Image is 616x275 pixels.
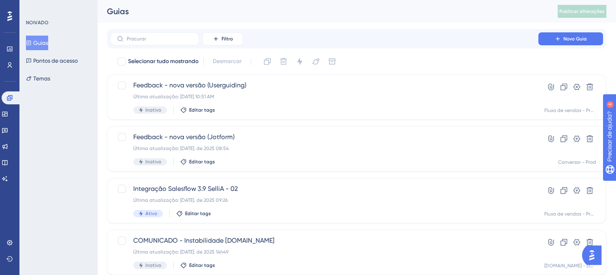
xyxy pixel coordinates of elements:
font: Fluxo de vendas - Prod [544,211,597,217]
font: Selecionar tudo mostrando [128,58,198,65]
button: Editar tags [180,107,215,113]
button: Publicar alterações [558,5,606,18]
font: Editar tags [189,159,215,165]
font: Última atualização: [DATE] 10:51 AM [133,94,214,99]
font: 4 [75,5,78,9]
font: Integração Salesflow 3.9 SelliA - 02 [133,185,238,192]
button: Filtro [202,32,243,45]
font: Inativo [145,262,161,268]
font: Última atualização: [DATE]. de 2025 14h49 [133,249,228,255]
font: Pontos de acesso [33,57,78,64]
font: Inativo [145,159,161,165]
font: Precisar de ajuda? [19,4,70,10]
font: Editar tags [189,262,215,268]
font: Guias [107,6,129,16]
font: Feedback - nova versão (Userguiding) [133,81,246,89]
button: Editar tags [180,262,215,269]
font: Conversor - Prod [558,159,596,165]
font: COMUNICADO - Instabilidade [DOMAIN_NAME] [133,237,275,244]
font: NOIVADO [26,20,49,25]
font: Editar tags [189,107,215,113]
font: Inativo [145,107,161,113]
font: Feedback - nova versão (Jotform) [133,133,234,141]
font: Publicar alterações [559,8,605,14]
button: Pontos de acesso [26,53,78,68]
font: [DOMAIN_NAME] - Liberação [544,263,610,269]
iframe: Iniciador do Assistente de IA do UserGuiding [582,243,606,267]
font: Guias [33,40,48,46]
font: Filtro [222,36,233,42]
font: Última atualização: [DATE]. de 2025 09:26 [133,197,228,203]
font: Fluxo de vendas - Prod [544,108,597,113]
font: Novo Guia [563,36,587,42]
font: Última atualização: [DATE]. de 2025 08:54 [133,146,229,151]
button: Editar tags [176,210,211,217]
font: Ativo [145,211,157,216]
button: Novo Guia [538,32,603,45]
button: Temas [26,71,50,86]
button: Editar tags [180,159,215,165]
font: Editar tags [185,211,211,216]
font: Temas [33,75,50,82]
input: Procurar [127,36,192,42]
button: Desmarcar [209,54,246,69]
font: Desmarcar [213,58,242,65]
button: Guias [26,36,48,50]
